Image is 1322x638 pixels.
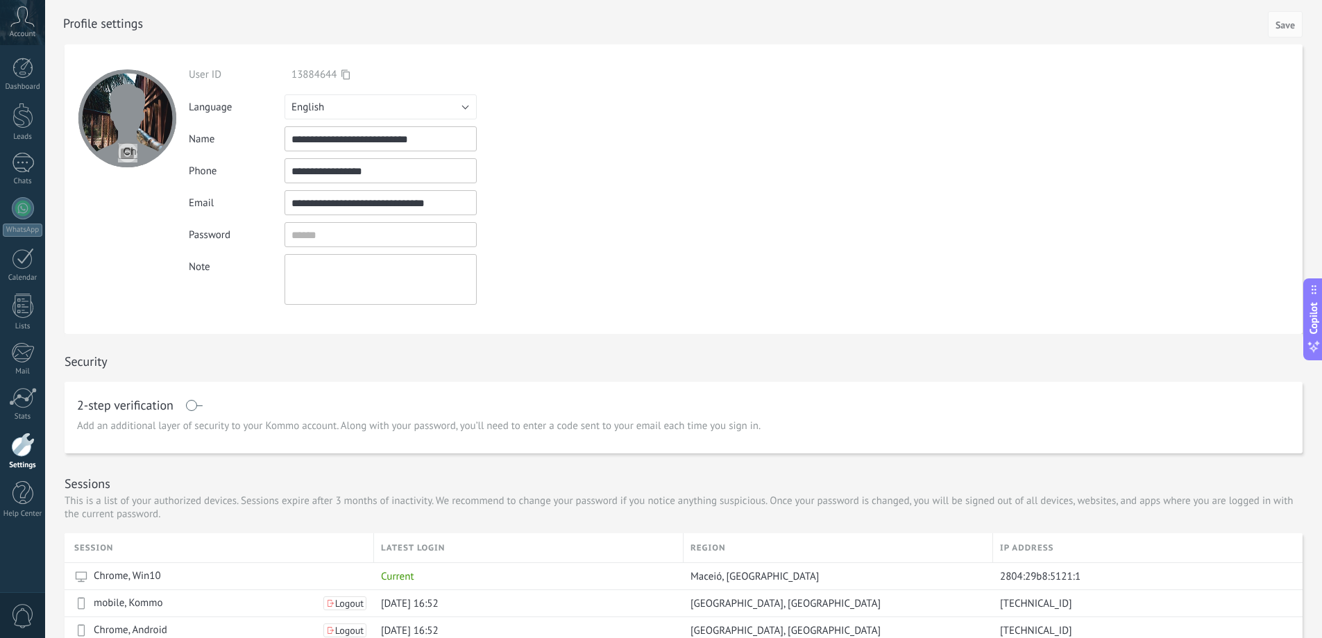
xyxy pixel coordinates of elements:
[65,494,1303,521] p: This is a list of your authorized devices. Sessions expire after 3 months of inactivity. We recom...
[94,623,167,637] span: Chrome, Android
[690,624,881,637] span: [GEOGRAPHIC_DATA], [GEOGRAPHIC_DATA]
[65,353,108,369] h1: Security
[335,626,364,635] span: Logout
[285,94,477,119] button: English
[189,165,285,178] div: Phone
[189,228,285,242] div: Password
[684,563,986,589] div: Maceió, Brazil
[1268,11,1303,37] button: Save
[189,133,285,146] div: Name
[381,624,439,637] span: [DATE] 16:52
[3,510,43,519] div: Help Center
[291,68,337,81] span: 13884644
[94,569,161,583] span: Chrome, Win10
[77,419,761,433] span: Add an additional layer of security to your Kommo account. Along with your password, you’ll need ...
[3,367,43,376] div: Mail
[3,83,43,92] div: Dashboard
[74,533,373,562] div: Session
[1000,570,1081,583] span: 2804:29b8:5121:1
[3,274,43,283] div: Calendar
[1276,20,1295,30] span: Save
[77,400,173,411] h1: 2-step verification
[94,596,162,610] span: mobile, Kommo
[3,224,42,237] div: WhatsApp
[684,533,992,562] div: Region
[993,563,1292,589] div: 2804:29b8:5121:1
[1000,624,1072,637] span: [TECHNICAL_ID]
[381,570,414,583] span: Current
[323,623,366,637] button: Logout
[3,133,43,142] div: Leads
[1000,597,1072,610] span: [TECHNICAL_ID]
[189,254,285,274] div: Note
[381,597,439,610] span: [DATE] 16:52
[65,476,110,492] h1: Sessions
[323,596,366,610] button: Logout
[291,101,324,114] span: English
[690,597,881,610] span: [GEOGRAPHIC_DATA], [GEOGRAPHIC_DATA]
[690,570,819,583] span: Maceió, [GEOGRAPHIC_DATA]
[684,590,986,616] div: Dallas, United States
[374,533,683,562] div: Latest login
[10,30,35,39] span: Account
[993,590,1292,616] div: 95.173.216.111
[3,177,43,186] div: Chats
[1307,302,1321,334] span: Copilot
[3,461,43,470] div: Settings
[189,196,285,210] div: Email
[335,598,364,608] span: Logout
[3,412,43,421] div: Stats
[189,101,285,114] div: Language
[3,322,43,331] div: Lists
[189,68,285,81] div: User ID
[993,533,1303,562] div: Ip address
